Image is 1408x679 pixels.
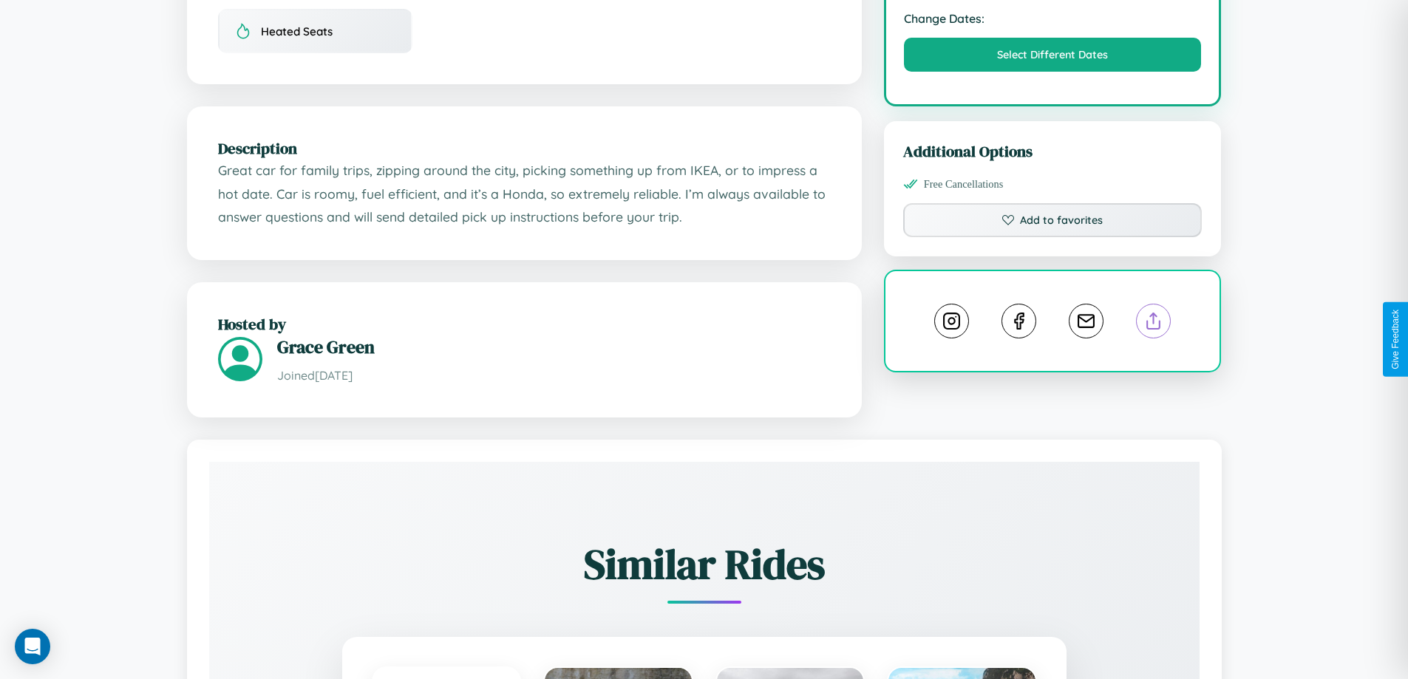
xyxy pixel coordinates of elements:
[904,38,1202,72] button: Select Different Dates
[1390,310,1401,369] div: Give Feedback
[15,629,50,664] div: Open Intercom Messenger
[903,140,1203,162] h3: Additional Options
[218,137,831,159] h2: Description
[261,536,1148,593] h2: Similar Rides
[903,203,1203,237] button: Add to favorites
[261,24,333,38] span: Heated Seats
[904,11,1202,26] strong: Change Dates:
[924,178,1004,191] span: Free Cancellations
[277,335,831,359] h3: Grace Green
[218,159,831,229] p: Great car for family trips, zipping around the city, picking something up from IKEA, or to impres...
[218,313,831,335] h2: Hosted by
[277,365,831,386] p: Joined [DATE]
